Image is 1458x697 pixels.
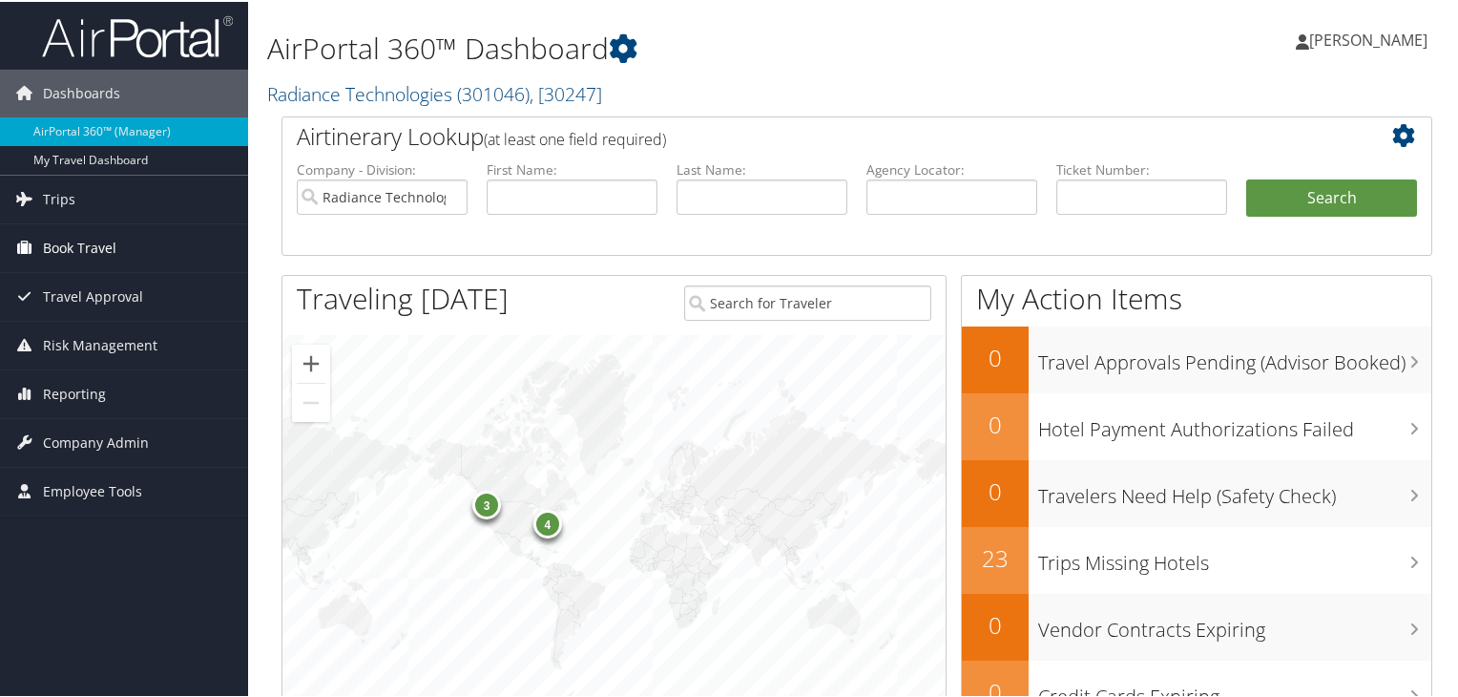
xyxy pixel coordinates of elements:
[962,592,1431,659] a: 0Vendor Contracts Expiring
[297,277,509,317] h1: Traveling [DATE]
[1038,539,1431,575] h3: Trips Missing Hotels
[297,118,1322,151] h2: Airtinerary Lookup
[684,284,932,319] input: Search for Traveler
[43,417,149,465] span: Company Admin
[484,127,666,148] span: (at least one field required)
[292,343,330,381] button: Zoom in
[962,407,1029,439] h2: 0
[962,391,1431,458] a: 0Hotel Payment Authorizations Failed
[487,158,657,178] label: First Name:
[267,79,602,105] a: Radiance Technologies
[1309,28,1427,49] span: [PERSON_NAME]
[472,489,501,517] div: 3
[532,508,561,537] div: 4
[677,158,847,178] label: Last Name:
[962,340,1029,372] h2: 0
[43,320,157,368] span: Risk Management
[962,525,1431,592] a: 23Trips Missing Hotels
[42,12,233,57] img: airportal-logo.png
[267,27,1053,67] h1: AirPortal 360™ Dashboard
[1056,158,1227,178] label: Ticket Number:
[866,158,1037,178] label: Agency Locator:
[43,174,75,222] span: Trips
[1246,178,1417,216] button: Search
[1038,338,1431,374] h3: Travel Approvals Pending (Advisor Booked)
[962,277,1431,317] h1: My Action Items
[43,271,143,319] span: Travel Approval
[530,79,602,105] span: , [ 30247 ]
[962,458,1431,525] a: 0Travelers Need Help (Safety Check)
[962,540,1029,573] h2: 23
[43,369,106,416] span: Reporting
[297,158,468,178] label: Company - Division:
[43,222,116,270] span: Book Travel
[43,466,142,514] span: Employee Tools
[292,382,330,420] button: Zoom out
[1038,472,1431,508] h3: Travelers Need Help (Safety Check)
[962,325,1431,391] a: 0Travel Approvals Pending (Advisor Booked)
[1038,605,1431,642] h3: Vendor Contracts Expiring
[962,607,1029,640] h2: 0
[962,474,1029,506] h2: 0
[457,79,530,105] span: ( 301046 )
[1296,10,1447,67] a: [PERSON_NAME]
[1038,405,1431,441] h3: Hotel Payment Authorizations Failed
[43,68,120,116] span: Dashboards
